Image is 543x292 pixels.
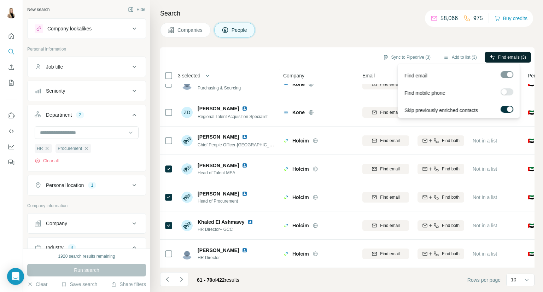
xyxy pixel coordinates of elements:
span: [PERSON_NAME] [198,105,239,112]
span: Find both [442,251,460,257]
span: 🇦🇪 [528,109,534,116]
button: Feedback [6,156,17,169]
span: Skip previously enriched contacts [404,107,478,114]
button: Save search [61,281,97,288]
img: Avatar [6,7,17,18]
span: Holcim [292,222,309,229]
div: ZD [181,107,193,118]
button: Industry3 [28,239,146,259]
img: LinkedIn logo [242,247,247,253]
button: Find both [418,192,464,203]
div: 2 [76,112,84,118]
span: Procurement [58,145,82,152]
span: Rows per page [467,276,501,284]
img: LinkedIn logo [242,106,247,111]
div: Industry [46,244,64,251]
div: 1920 search results remaining [58,253,115,259]
button: Search [6,45,17,58]
span: Head of Procurement [198,198,256,204]
span: Chief People Officer-[GEOGRAPHIC_DATA] & [GEOGRAPHIC_DATA] [198,142,331,147]
button: My lists [6,76,17,89]
button: Clear all [35,158,59,164]
img: Avatar [181,220,193,231]
button: Quick start [6,30,17,42]
span: Find email [380,109,399,116]
img: LinkedIn logo [247,219,253,225]
button: Hide [123,4,150,15]
button: Enrich CSV [6,61,17,74]
span: 🇦🇪 [528,194,534,201]
button: Find both [418,164,464,174]
span: [PERSON_NAME] [198,162,239,169]
button: Find email [362,192,409,203]
span: Not in a list [473,223,497,228]
div: Personal location [46,182,84,189]
div: New search [27,6,49,13]
span: Find email [380,194,399,200]
button: Use Surfe API [6,125,17,138]
div: Company [46,220,67,227]
button: Sync to Pipedrive (3) [378,52,436,63]
div: Job title [46,63,63,70]
span: Not in a list [473,138,497,144]
img: LinkedIn logo [242,191,247,197]
p: 58,066 [440,14,458,23]
button: Seniority [28,82,146,99]
span: Find both [442,166,460,172]
button: Find email [362,249,409,259]
button: Buy credits [495,13,527,23]
span: Find mobile phone [404,89,445,97]
p: Personal information [27,46,146,52]
h4: Search [160,8,535,18]
span: Find email [380,166,399,172]
div: Open Intercom Messenger [7,268,24,285]
span: results [197,277,239,283]
span: Find both [442,222,460,229]
img: Logo of Holcim [283,251,289,257]
div: Company lookalikes [47,25,92,32]
span: 🇦🇪 [528,250,534,257]
span: Find email [380,251,399,257]
div: 3 [68,244,76,251]
span: Purchasing & Sourcing [198,85,256,91]
p: 10 [511,276,516,283]
button: Use Surfe on LinkedIn [6,109,17,122]
img: Logo of Holcim [283,223,289,228]
span: Holcim [292,137,309,144]
span: 🇦🇪 [528,165,534,173]
span: Kone [292,109,305,116]
span: Not in a list [473,194,497,200]
div: 1 [88,182,96,188]
button: Find email [362,135,409,146]
span: [PERSON_NAME] [198,247,239,254]
span: Holcim [292,194,309,201]
img: LinkedIn logo [242,163,247,168]
img: Logo of Holcim [283,138,289,144]
img: Logo of Holcim [283,194,289,200]
span: HR Director [198,255,256,261]
span: Not in a list [473,251,497,257]
span: Holcim [292,250,309,257]
button: Job title [28,58,146,75]
button: Find email [362,107,409,118]
span: Regional Talent Acquisition Specialist [198,114,268,119]
span: People [232,27,248,34]
button: Navigate to previous page [160,272,174,286]
img: Avatar [181,248,193,259]
span: Find both [442,194,460,200]
span: Companies [177,27,203,34]
span: Holcim [292,165,309,173]
span: 🇦🇪 [528,222,534,229]
button: Share filters [111,281,146,288]
img: Avatar [181,135,193,146]
span: HR Director– GCC [198,226,262,233]
button: Personal location1 [28,177,146,194]
span: 422 [216,277,224,283]
button: Company [28,215,146,232]
span: Email [362,72,375,79]
span: Head of Talent MEA [198,170,256,176]
p: 975 [473,14,483,23]
span: Find email [404,72,427,79]
span: HR [37,145,43,152]
span: of [212,277,217,283]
